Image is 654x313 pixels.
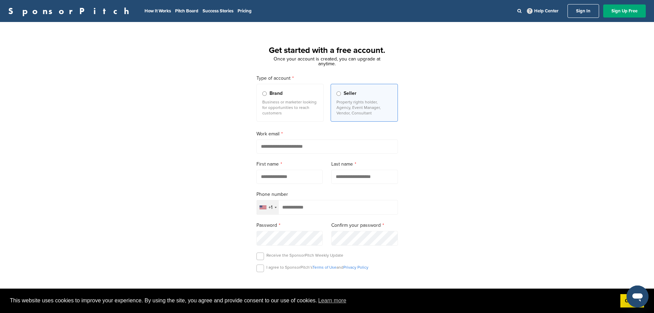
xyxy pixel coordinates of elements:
a: SponsorPitch [8,7,134,15]
input: Brand Business or marketer looking for opportunities to reach customers [262,91,267,96]
p: I agree to SponsorPitch’s and [266,265,368,270]
input: Seller Property rights holder, Agency, Event Manager, Vendor, Consultant [336,91,341,96]
a: Privacy Policy [343,265,368,270]
a: Sign In [567,4,599,18]
a: How It Works [145,8,171,14]
span: This website uses cookies to improve your experience. By using the site, you agree and provide co... [10,295,615,306]
label: Confirm your password [331,222,398,229]
span: Brand [269,90,283,97]
label: First name [256,160,323,168]
iframe: reCAPTCHA [288,280,366,300]
label: Work email [256,130,398,138]
span: Once your account is created, you can upgrade at anytime. [274,56,380,67]
a: Terms of Use [312,265,336,270]
div: Selected country [257,200,279,214]
a: Pitch Board [175,8,198,14]
a: dismiss cookie message [620,294,644,308]
iframe: Button to launch messaging window [627,286,649,308]
h1: Get started with a free account. [248,44,406,57]
p: Property rights holder, Agency, Event Manager, Vendor, Consultant [336,99,392,116]
label: Type of account [256,75,398,82]
span: Seller [344,90,356,97]
p: Business or marketer looking for opportunities to reach customers [262,99,318,116]
a: Sign Up Free [603,4,646,18]
label: Phone number [256,191,398,198]
label: Last name [331,160,398,168]
a: Success Stories [203,8,233,14]
a: Help Center [526,7,560,15]
a: learn more about cookies [317,295,347,306]
div: +1 [268,205,273,210]
a: Pricing [238,8,252,14]
label: Password [256,222,323,229]
p: Receive the SponsorPitch Weekly Update [266,253,343,258]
